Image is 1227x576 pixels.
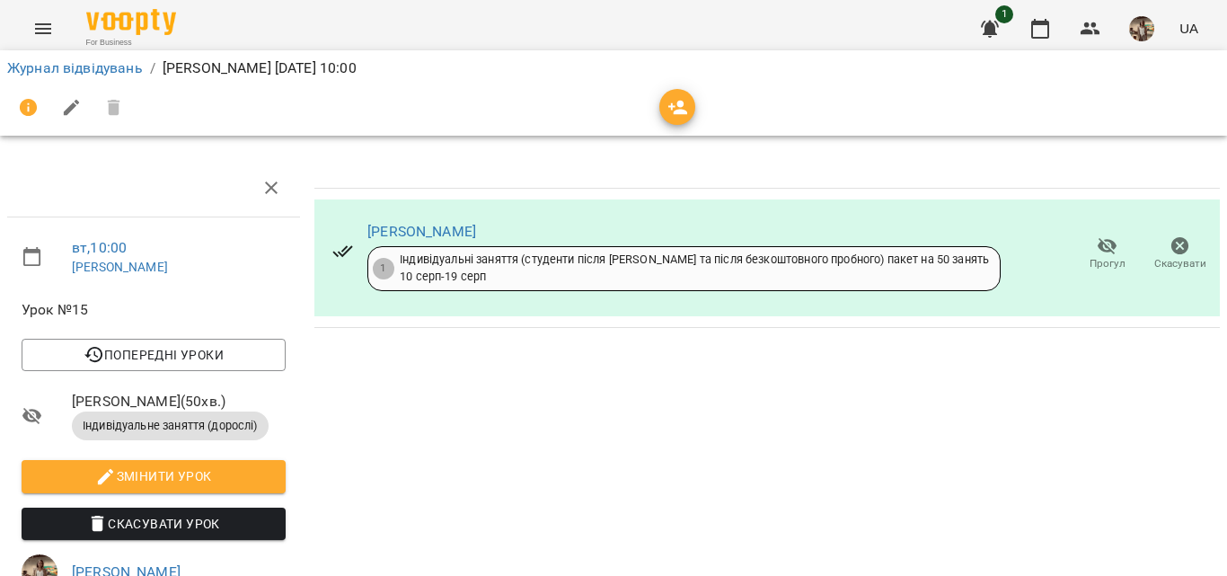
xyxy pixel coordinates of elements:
button: UA [1172,12,1205,45]
span: Прогул [1090,256,1125,271]
button: Змінити урок [22,460,286,492]
button: Скасувати [1143,229,1216,279]
button: Скасувати Урок [22,508,286,540]
span: Змінити урок [36,465,271,487]
a: вт , 10:00 [72,239,127,256]
nav: breadcrumb [7,58,1220,79]
span: Урок №15 [22,299,286,321]
button: Menu [22,7,65,50]
a: [PERSON_NAME] [367,223,476,240]
div: 1 [373,258,394,279]
span: Скасувати [1154,256,1206,271]
span: Попередні уроки [36,344,271,366]
a: [PERSON_NAME] [72,260,168,274]
div: Індивідуальні заняття (студенти після [PERSON_NAME] та після безкоштовного пробного) пакет на 50 ... [400,252,989,285]
p: [PERSON_NAME] [DATE] 10:00 [163,58,357,79]
a: Журнал відвідувань [7,59,143,76]
img: Voopty Logo [86,9,176,35]
span: UA [1179,19,1198,38]
span: Скасувати Урок [36,513,271,535]
button: Прогул [1071,229,1143,279]
span: 1 [995,5,1013,23]
img: 970206e02125ca8661447c2c6daf837a.jpg [1129,16,1154,41]
button: Попередні уроки [22,339,286,371]
span: Індивідуальне заняття (дорослі) [72,418,269,434]
li: / [150,58,155,79]
span: For Business [86,37,176,49]
span: [PERSON_NAME] ( 50 хв. ) [72,391,286,412]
